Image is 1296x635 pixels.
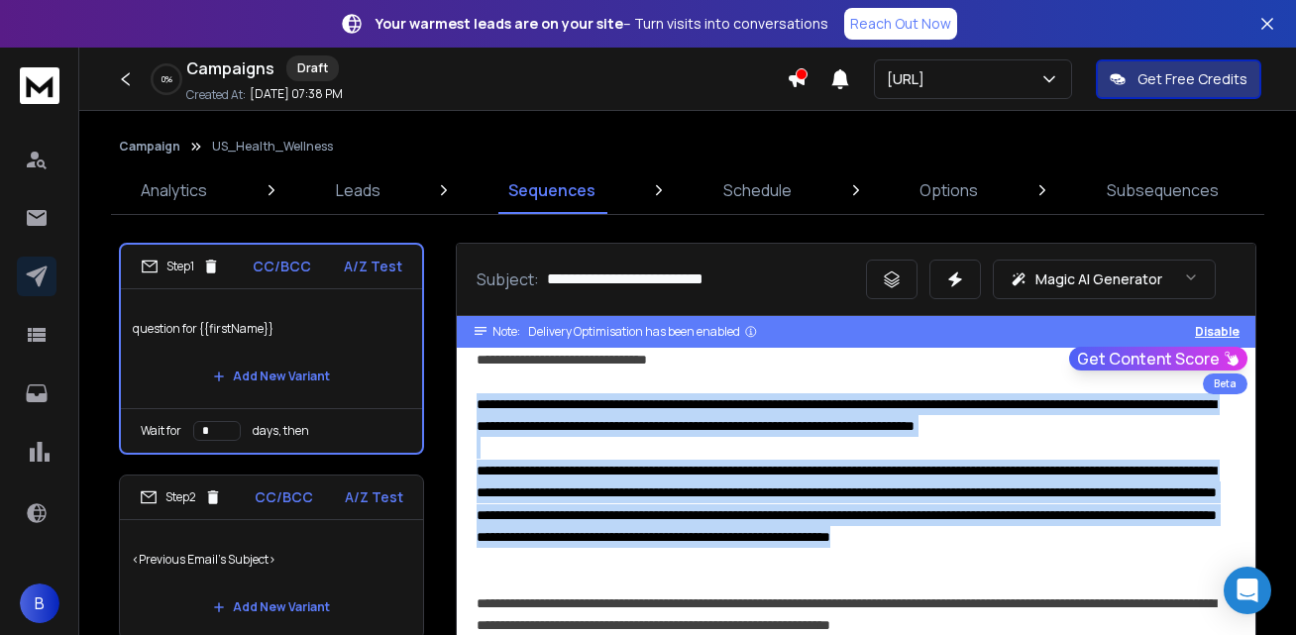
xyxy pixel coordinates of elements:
[919,178,978,202] p: Options
[133,301,410,357] p: question for {{firstName}}
[1096,59,1261,99] button: Get Free Credits
[376,14,828,34] p: – Turn visits into conversations
[286,55,339,81] div: Draft
[376,14,623,33] strong: Your warmest leads are on your site
[345,487,403,507] p: A/Z Test
[908,166,990,214] a: Options
[477,267,539,291] p: Subject:
[344,257,402,276] p: A/Z Test
[324,166,392,214] a: Leads
[119,243,424,455] li: Step1CC/BCCA/Z Testquestion for {{firstName}}Add New VariantWait fordays, then
[492,324,520,340] span: Note:
[212,139,333,155] p: US_Health_Wellness
[336,178,380,202] p: Leads
[1035,269,1162,289] p: Magic AI Generator
[253,257,311,276] p: CC/BCC
[496,166,607,214] a: Sequences
[20,583,59,623] button: B
[197,357,346,396] button: Add New Variant
[162,73,172,85] p: 0 %
[197,587,346,627] button: Add New Variant
[141,258,220,275] div: Step 1
[250,86,343,102] p: [DATE] 07:38 PM
[119,139,180,155] button: Campaign
[129,166,219,214] a: Analytics
[887,69,932,89] p: [URL]
[528,324,758,340] div: Delivery Optimisation has been enabled
[844,8,957,40] a: Reach Out Now
[1069,347,1247,370] button: Get Content Score
[253,423,309,439] p: days, then
[186,87,246,103] p: Created At:
[723,178,792,202] p: Schedule
[508,178,595,202] p: Sequences
[255,487,313,507] p: CC/BCC
[1095,166,1231,214] a: Subsequences
[711,166,804,214] a: Schedule
[1137,69,1247,89] p: Get Free Credits
[1195,324,1240,340] button: Disable
[186,56,274,80] h1: Campaigns
[1224,567,1271,614] div: Open Intercom Messenger
[850,14,951,34] p: Reach Out Now
[141,423,181,439] p: Wait for
[140,488,222,506] div: Step 2
[20,67,59,104] img: logo
[141,178,207,202] p: Analytics
[1203,373,1247,394] div: Beta
[993,260,1216,299] button: Magic AI Generator
[132,532,411,587] p: <Previous Email's Subject>
[1107,178,1219,202] p: Subsequences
